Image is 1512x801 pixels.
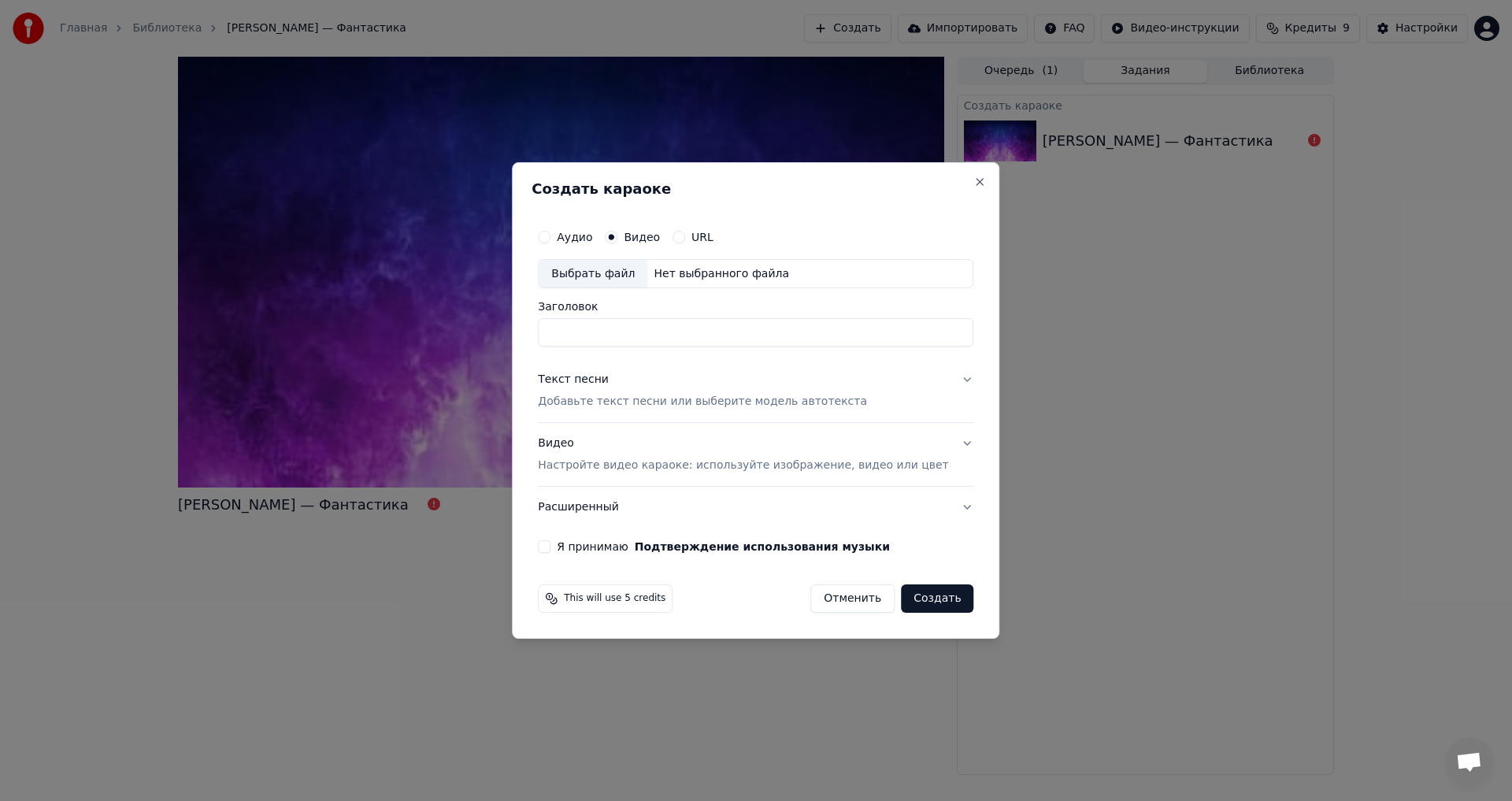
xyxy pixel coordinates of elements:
div: Текст песни [538,373,609,388]
div: Видео [538,436,948,474]
button: Создать [901,584,973,613]
p: Настройте видео караоке: используйте изображение, видео или цвет [538,458,948,473]
label: Заголовок [538,302,973,313]
button: Текст песниДобавьте текст песни или выберите модель автотекста [538,360,973,423]
div: Выбрать файл [539,260,647,288]
label: Аудио [557,232,592,243]
button: Я принимаю [635,541,890,552]
label: Видео [624,232,660,243]
h2: Создать караоке [532,182,980,196]
div: Нет выбранного файла [647,266,795,282]
label: URL [691,232,713,243]
label: Я принимаю [557,541,890,552]
button: Расширенный [538,487,973,528]
button: Отменить [810,584,895,613]
p: Добавьте текст песни или выберите модель автотекста [538,395,867,410]
span: This will use 5 credits [564,592,665,605]
button: ВидеоНастройте видео караоке: используйте изображение, видео или цвет [538,424,973,487]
